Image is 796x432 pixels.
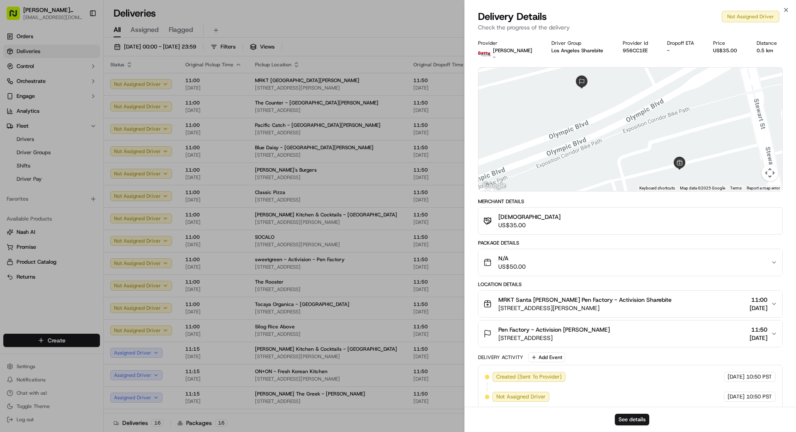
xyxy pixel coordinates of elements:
img: bettytllc [8,121,22,134]
span: US$50.00 [498,262,526,271]
span: bettytllc [26,129,46,135]
button: 956CC1EE [623,47,648,54]
p: Check the progress of the delivery [478,23,783,32]
img: betty.jpg [478,47,491,61]
div: Package Details [478,240,783,246]
div: US$35.00 [713,47,743,54]
span: • [48,129,51,135]
button: Keyboard shortcuts [639,185,675,191]
div: Location Details [478,281,783,288]
input: Got a question? Start typing here... [22,53,149,62]
div: Distance [757,40,783,46]
img: Google [481,180,508,191]
button: See details [615,414,649,425]
span: [STREET_ADDRESS] [498,334,610,342]
button: N/AUS$50.00 [478,249,782,276]
span: [DATE] [750,334,767,342]
span: API Documentation [78,185,133,194]
a: 📗Knowledge Base [5,182,67,197]
span: [DEMOGRAPHIC_DATA] [498,213,561,221]
span: [DATE] [750,304,767,312]
img: Nash [8,8,25,25]
span: • [48,151,51,158]
button: Add Event [528,352,565,362]
div: Start new chat [37,79,136,87]
span: US$35.00 [498,221,561,229]
a: Report a map error [747,186,780,190]
div: We're available if you need us! [37,87,114,94]
div: Driver Group [551,40,609,46]
span: 11:50 [750,325,767,334]
span: Created (Sent To Provider) [496,373,562,381]
div: Price [713,40,743,46]
span: [DATE] [728,373,745,381]
button: Pen Factory - Activision [PERSON_NAME][STREET_ADDRESS]11:50[DATE] [478,320,782,347]
div: Past conversations [8,108,56,114]
button: See all [129,106,151,116]
p: Welcome 👋 [8,33,151,46]
div: Delivery Activity [478,354,523,361]
span: 7月31日 [53,151,72,158]
a: Terms (opens in new tab) [730,186,742,190]
span: 11:00 [750,296,767,304]
div: Los Angeles Sharebite [551,47,609,54]
span: Delivery Details [478,10,547,23]
span: Pylon [83,206,100,212]
span: Knowledge Base [17,185,63,194]
div: 💻 [70,186,77,193]
span: Map data ©2025 Google [680,186,725,190]
a: 💻API Documentation [67,182,136,197]
span: 10:50 PST [746,373,772,381]
span: N/A [498,254,526,262]
div: Merchant Details [478,198,783,205]
img: bettytllc [8,143,22,156]
span: MRKT Santa [PERSON_NAME] Pen Factory - Activision Sharebite [498,296,672,304]
span: Not Assigned Driver [496,393,546,400]
div: - [667,47,700,54]
span: [DATE] [728,393,745,400]
span: - [493,54,495,61]
span: [STREET_ADDRESS][PERSON_NAME] [498,304,672,312]
a: Powered byPylon [58,205,100,212]
img: 1736555255976-a54dd68f-1ca7-489b-9aae-adbdc363a1c4 [8,79,23,94]
div: 📗 [8,186,15,193]
span: 9月10日 [53,129,72,135]
span: 10:50 PST [746,393,772,400]
p: [PERSON_NAME] [493,47,532,54]
div: 0.5 km [757,47,783,54]
button: Start new chat [141,82,151,92]
div: Provider [478,40,538,46]
img: 4281594248423_2fcf9dad9f2a874258b8_72.png [17,79,32,94]
span: bettytllc [26,151,46,158]
div: Provider Id [623,40,654,46]
span: Pen Factory - Activision [PERSON_NAME] [498,325,610,334]
button: Map camera controls [762,165,778,181]
button: MRKT Santa [PERSON_NAME] Pen Factory - Activision Sharebite[STREET_ADDRESS][PERSON_NAME]11:00[DATE] [478,291,782,317]
div: Dropoff ETA [667,40,700,46]
a: Open this area in Google Maps (opens a new window) [481,180,508,191]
